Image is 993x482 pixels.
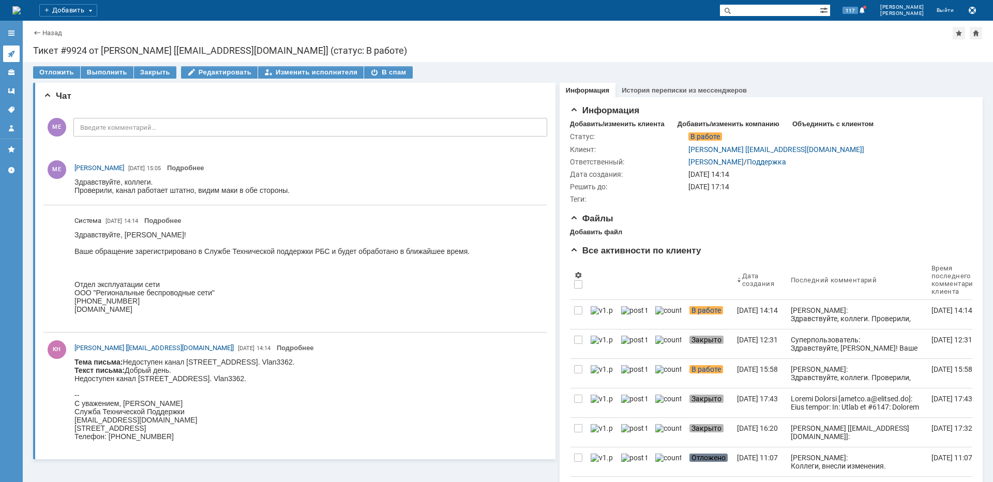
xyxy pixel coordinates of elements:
[787,447,927,476] a: [PERSON_NAME]: Коллеги, внесли изменения.
[733,418,787,447] a: [DATE] 16:20
[970,27,982,39] div: Сделать домашней страницей
[655,365,681,373] img: counter.png
[931,365,972,373] div: [DATE] 15:58
[566,86,609,94] a: Информация
[128,165,145,172] span: [DATE]
[570,170,686,178] div: Дата создания:
[586,418,617,447] a: v1.png
[927,388,989,417] a: [DATE] 17:43
[689,395,724,403] span: Закрыто
[787,388,927,417] a: Loremi Dolorsi [ametco.a@elitsed.do]: Eius tempor: In: Utlab et #6147: Dolorem Aliquaeni ad., min...
[591,336,613,344] img: v1.png
[966,4,979,17] button: Сохранить лог
[617,359,651,388] a: post ticket.png
[621,336,647,344] img: post ticket.png
[931,264,977,295] div: Время последнего комментария клиента
[880,10,924,17] span: [PERSON_NAME]
[74,344,234,352] span: [PERSON_NAME] [[EMAIL_ADDRESS][DOMAIN_NAME]]
[33,46,983,56] div: Тикет #9924 от [PERSON_NAME] [[EMAIL_ADDRESS][DOMAIN_NAME]] (статус: В работе)
[586,329,617,358] a: v1.png
[48,118,66,137] span: МЕ
[931,306,972,314] div: [DATE] 14:14
[685,388,733,417] a: Закрыто
[617,447,651,476] a: post ticket.png
[621,395,647,403] img: post ticket.png
[953,27,965,39] div: Добавить в избранное
[791,365,923,398] div: [PERSON_NAME]: Здравствуйте, коллеги. Проверили, канал работает штатно, видим маки в обе стороны.
[570,132,686,141] div: Статус:
[147,165,161,172] span: 15:05
[733,359,787,388] a: [DATE] 15:58
[586,447,617,476] a: v1.png
[651,300,685,329] a: counter.png
[880,4,924,10] span: [PERSON_NAME]
[792,120,874,128] div: Объединить с клиентом
[39,4,97,17] div: Добавить
[257,345,270,352] span: 14:14
[927,300,989,329] a: [DATE] 14:14
[621,454,647,462] img: post ticket.png
[791,276,877,284] div: Последний комментарий
[688,132,722,141] span: В работе
[685,447,733,476] a: Отложено
[591,306,613,314] img: v1.png
[742,272,774,288] div: Дата создания
[43,91,71,101] span: Чат
[733,388,787,417] a: [DATE] 17:43
[3,64,20,81] a: Клиенты
[167,164,204,172] a: Подробнее
[733,447,787,476] a: [DATE] 11:07
[591,454,613,462] img: v1.png
[737,454,778,462] div: [DATE] 11:07
[617,388,651,417] a: post ticket.png
[570,145,686,154] div: Клиент:
[688,158,744,166] a: [PERSON_NAME]
[586,300,617,329] a: v1.png
[931,395,972,403] div: [DATE] 17:43
[787,300,927,329] a: [PERSON_NAME]: Здравствуйте, коллеги. Проверили, канал работает штатно, видим маки в обе стороны.
[737,365,778,373] div: [DATE] 15:58
[570,120,665,128] div: Добавить/изменить клиента
[570,106,639,115] span: Информация
[617,418,651,447] a: post ticket.png
[689,424,724,432] span: Закрыто
[570,246,701,255] span: Все активности по клиенту
[651,329,685,358] a: counter.png
[737,395,778,403] div: [DATE] 17:43
[685,300,733,329] a: В работе
[106,218,122,224] span: [DATE]
[685,418,733,447] a: Закрыто
[688,158,786,166] div: /
[3,120,20,137] a: Мой профиль
[74,163,124,173] a: [PERSON_NAME]
[737,306,778,314] div: [DATE] 14:14
[74,216,101,226] span: Система
[655,454,681,462] img: counter.png
[621,306,647,314] img: post ticket.png
[737,424,778,432] div: [DATE] 16:20
[655,395,681,403] img: counter.png
[621,424,647,432] img: post ticket.png
[733,260,787,300] th: Дата создания
[74,217,101,224] span: Система
[842,7,858,14] span: 117
[927,329,989,358] a: [DATE] 12:31
[586,388,617,417] a: v1.png
[689,306,723,314] span: В работе
[74,164,124,172] span: [PERSON_NAME]
[791,336,923,402] div: Суперпользователь: Здравствуйте, [PERSON_NAME]! Ваше обращение зарегистрировано в Службе Техничес...
[655,336,681,344] img: counter.png
[621,365,647,373] img: post ticket.png
[927,260,989,300] th: Время последнего комментария клиента
[12,6,21,14] img: logo
[651,388,685,417] a: counter.png
[3,83,20,99] a: Шаблоны комментариев
[747,158,786,166] a: Поддержка
[655,306,681,314] img: counter.png
[3,101,20,118] a: Теги
[931,424,972,432] div: [DATE] 17:32
[238,345,254,352] span: [DATE]
[651,359,685,388] a: counter.png
[42,29,62,37] a: Назад
[570,183,686,191] div: Решить до:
